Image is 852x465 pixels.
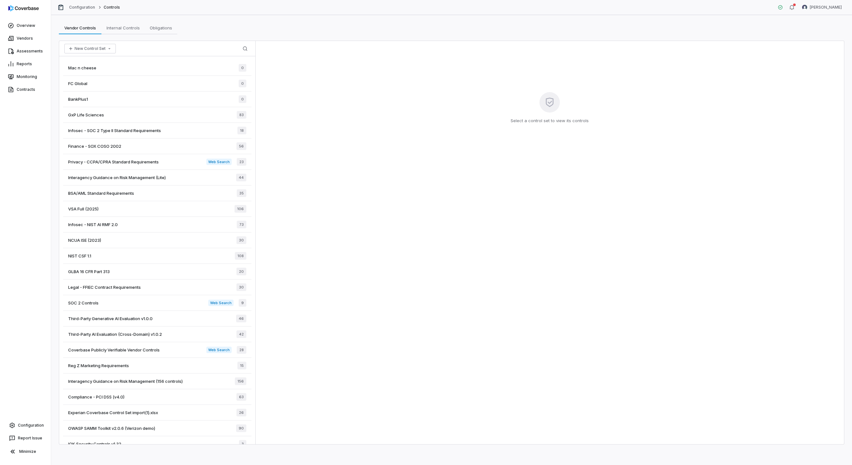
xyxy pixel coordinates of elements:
span: 15 [237,362,246,369]
a: Configuration [69,5,95,10]
span: NIST CSF 1.1 [68,253,91,259]
span: 30 [236,236,246,244]
span: SOC 2 Controls [68,300,99,306]
span: Compliance - PCI DSS (v4.0) [68,394,124,400]
span: Third-Party Generative AI Evaluation v1.0.0 [68,316,153,321]
span: Interagency Guidance on Risk Management (156 controls) [68,378,183,384]
span: 18 [237,127,246,134]
span: Third-Party AI Evaluation (Cross-Domain) v1.0.2 [68,331,162,337]
a: VSA Full (2025)106 [63,201,251,217]
span: 44 [236,174,246,181]
span: Web Search [206,159,232,165]
a: Interagency Guidance on Risk Management (Lite)44 [63,170,251,185]
button: Minimize [3,445,48,458]
span: 30 [236,283,246,291]
span: 23 [237,158,246,166]
a: Infosec - NIST AI RMF 2.073 [63,217,251,232]
span: BSA/AML Standard Requirements [68,190,134,196]
a: Legal - FFIEC Contract Requirements30 [63,280,251,295]
a: Vendors [1,33,50,44]
a: BankPlus10 [63,91,251,107]
a: Experian Coverbase Control Set import(1).xlsx26 [63,405,251,421]
a: NIST CSF 1.1108 [63,248,251,264]
span: Infosec - SOC 2 Type II Standard Requirements [68,128,161,133]
a: Third-Party Generative AI Evaluation v1.0.046 [63,311,251,327]
span: 108 [235,252,246,260]
p: Select a control set to view its controls [511,118,589,124]
span: 0 [239,80,246,87]
span: 28 [237,346,246,354]
span: Controls [104,5,120,10]
span: 3 [239,440,246,448]
span: GLBA 16 CFR Part 313 [68,269,110,274]
span: Infosec - NIST AI RMF 2.0 [68,222,118,227]
span: Experian Coverbase Control Set import(1).xlsx [68,410,158,415]
span: Interagency Guidance on Risk Management (Lite) [68,175,166,180]
span: 26 [236,409,246,416]
span: Obligations [147,24,175,32]
a: GLBA 16 CFR Part 31320 [63,264,251,280]
span: IOK Security Controls v1.32 [68,441,121,447]
span: GxP Life Sciences [68,112,104,118]
a: Coverbase Publicly Verifiable Vendor ControlsWeb Search28 [63,342,251,358]
a: Contracts [1,84,50,95]
a: SOC 2 ControlsWeb Search9 [63,295,251,311]
span: 63 [236,393,246,401]
span: Finance - SOX COSO 2002 [68,143,121,149]
span: Mac n cheese [68,65,96,71]
a: OWASP SAMM Toolkit v2.0.6 (Verizon demo)90 [63,421,251,436]
span: NCUA ISE (2023) [68,237,101,243]
button: Amanda Pettenati avatar[PERSON_NAME] [798,3,846,12]
a: Compliance - PCI DSS (v4.0)63 [63,389,251,405]
span: FC Global [68,81,87,86]
span: 156 [235,377,246,385]
a: Finance - SOX COSO 200256 [63,138,251,154]
span: Web Search [208,300,234,306]
span: Legal - FFIEC Contract Requirements [68,284,141,290]
a: Third-Party AI Evaluation (Cross-Domain) v1.0.242 [63,327,251,342]
span: 42 [236,330,246,338]
span: Privacy - CCPA/CPRA Standard Requirements [68,159,159,165]
a: Interagency Guidance on Risk Management (156 controls)156 [63,374,251,389]
a: GxP Life Sciences83 [63,107,251,123]
a: Assessments [1,45,50,57]
span: 0 [239,64,246,72]
a: NCUA ISE (2023)30 [63,232,251,248]
span: 46 [236,315,246,322]
span: BankPlus1 [68,96,88,102]
img: Amanda Pettenati avatar [802,5,807,10]
span: 9 [239,299,246,307]
img: logo-D7KZi-bG.svg [8,5,39,12]
a: Privacy - CCPA/CPRA Standard RequirementsWeb Search23 [63,154,251,170]
span: 35 [237,189,246,197]
a: BSA/AML Standard Requirements35 [63,185,251,201]
span: VSA Full (2025) [68,206,99,212]
span: Reg Z Marketing Requirements [68,363,129,368]
span: [PERSON_NAME] [810,5,842,10]
button: New Control Set [64,44,116,53]
span: 20 [236,268,246,275]
span: Internal Controls [104,24,142,32]
span: 0 [239,95,246,103]
a: Reg Z Marketing Requirements15 [63,358,251,374]
span: Web Search [206,347,232,353]
a: Infosec - SOC 2 Type II Standard Requirements18 [63,123,251,138]
span: Coverbase Publicly Verifiable Vendor Controls [68,347,160,353]
span: 73 [237,221,246,228]
a: Mac n cheese0 [63,60,251,76]
span: 106 [235,205,246,213]
span: Vendor Controls [62,24,99,32]
a: Configuration [3,420,48,431]
a: Overview [1,20,50,31]
a: Reports [1,58,50,70]
span: 90 [236,424,246,432]
a: FC Global0 [63,76,251,91]
span: 83 [237,111,246,119]
a: IOK Security Controls v1.323 [63,436,251,452]
button: Report Issue [3,432,48,444]
span: OWASP SAMM Toolkit v2.0.6 (Verizon demo) [68,425,155,431]
a: Monitoring [1,71,50,83]
span: 56 [236,142,246,150]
